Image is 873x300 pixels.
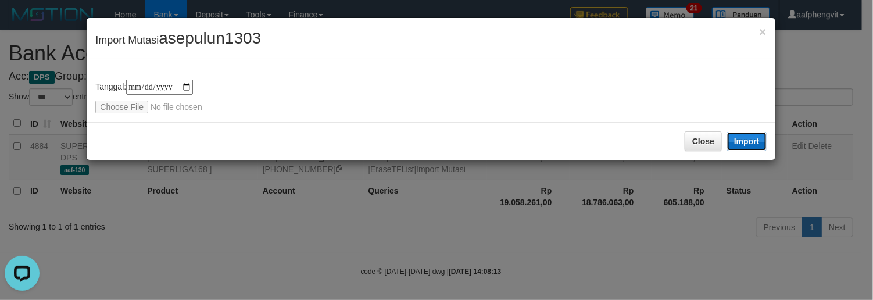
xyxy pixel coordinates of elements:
[5,5,40,40] button: Open LiveChat chat widget
[727,132,767,151] button: Import
[685,131,722,151] button: Close
[759,25,766,38] span: ×
[95,80,766,113] div: Tanggal:
[159,29,261,47] span: asepulun1303
[759,26,766,38] button: Close
[95,34,261,46] span: Import Mutasi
